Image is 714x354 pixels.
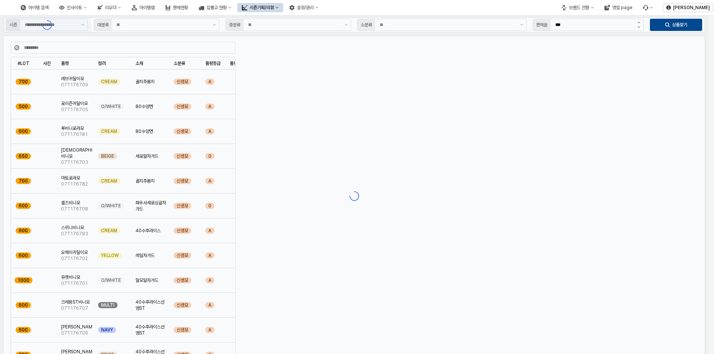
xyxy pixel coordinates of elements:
[297,5,314,10] div: 설정/관리
[67,5,82,10] div: 인사이트
[55,3,91,12] button: 인사이트
[612,5,632,10] div: 영업 page
[569,5,589,10] div: 브랜드 전환
[557,3,598,12] button: 브랜드 전환
[206,5,227,10] div: 입출고 현황
[93,3,126,12] button: 리오더
[28,5,48,10] div: 아이템 검색
[16,3,53,12] button: 아이템 검색
[600,3,637,12] button: 영업 page
[673,5,710,11] p: [PERSON_NAME]
[194,3,236,12] button: 입출고 현황
[237,3,283,12] button: 시즌기획/리뷰
[161,3,193,12] button: 판매현황
[139,5,155,10] div: 아이템맵
[105,5,116,10] div: 리오더
[663,3,713,12] button: [PERSON_NAME]
[285,3,323,12] button: 설정/관리
[638,3,658,12] div: Menu item 6
[250,5,274,10] div: 시즌기획/리뷰
[127,3,159,12] button: 아이템맵
[173,5,188,10] div: 판매현황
